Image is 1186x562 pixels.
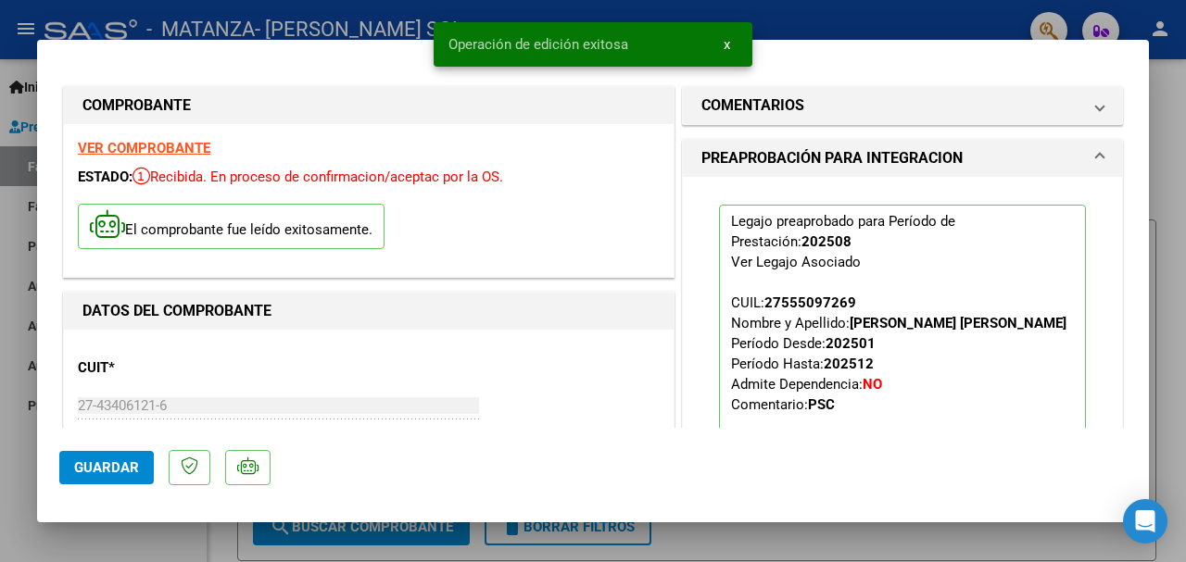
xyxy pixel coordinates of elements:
p: El comprobante fue leído exitosamente. [78,204,385,249]
strong: COMPROBANTE [82,96,191,114]
strong: 202512 [824,356,874,372]
strong: DATOS DEL COMPROBANTE [82,302,271,319]
h1: PREAPROBACIÓN PARA INTEGRACION [701,147,963,169]
div: PREAPROBACIÓN PARA INTEGRACION [683,177,1122,514]
span: Comentario: [731,396,835,413]
strong: 202501 [826,335,876,352]
button: x [709,28,745,61]
strong: PSC [808,396,835,413]
span: CUIL: Nombre y Apellido: Período Desde: Período Hasta: Admite Dependencia: [731,294,1066,413]
strong: NO [863,376,882,393]
div: 27555097269 [764,293,856,313]
strong: [PERSON_NAME] [PERSON_NAME] [850,315,1066,331]
p: CUIT [78,357,252,379]
span: Guardar [74,459,139,476]
button: Guardar [59,451,154,484]
div: Open Intercom Messenger [1123,499,1167,543]
span: x [724,36,730,53]
span: ESTADO: [78,169,132,185]
mat-expansion-panel-header: COMENTARIOS [683,87,1122,124]
mat-expansion-panel-header: PREAPROBACIÓN PARA INTEGRACION [683,140,1122,177]
p: Legajo preaprobado para Período de Prestación: [719,205,1086,471]
strong: 202508 [801,233,852,250]
div: Ver Legajo Asociado [731,252,861,272]
span: Operación de edición exitosa [448,35,628,54]
h1: COMENTARIOS [701,94,804,117]
a: VER COMPROBANTE [78,140,210,156]
span: Recibida. En proceso de confirmacion/aceptac por la OS. [132,169,503,185]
